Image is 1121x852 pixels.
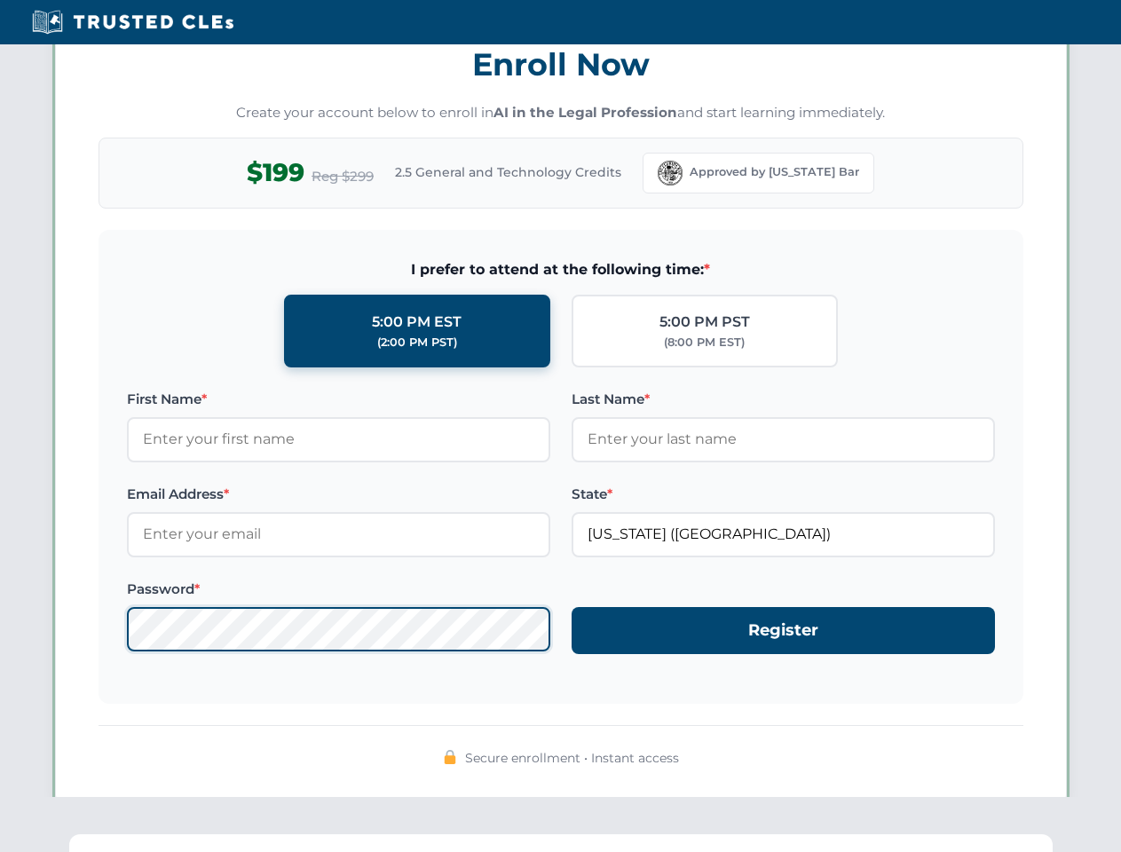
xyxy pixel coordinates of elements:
[658,161,683,185] img: Florida Bar
[659,311,750,334] div: 5:00 PM PST
[572,484,995,505] label: State
[312,166,374,187] span: Reg $299
[127,258,995,281] span: I prefer to attend at the following time:
[465,748,679,768] span: Secure enrollment • Instant access
[664,334,745,351] div: (8:00 PM EST)
[247,153,304,193] span: $199
[395,162,621,182] span: 2.5 General and Technology Credits
[572,417,995,461] input: Enter your last name
[99,36,1023,92] h3: Enroll Now
[443,750,457,764] img: 🔒
[127,389,550,410] label: First Name
[27,9,239,35] img: Trusted CLEs
[377,334,457,351] div: (2:00 PM PST)
[127,417,550,461] input: Enter your first name
[127,512,550,556] input: Enter your email
[127,579,550,600] label: Password
[372,311,462,334] div: 5:00 PM EST
[493,104,677,121] strong: AI in the Legal Profession
[127,484,550,505] label: Email Address
[572,512,995,556] input: Florida (FL)
[690,163,859,181] span: Approved by [US_STATE] Bar
[572,389,995,410] label: Last Name
[572,607,995,654] button: Register
[99,103,1023,123] p: Create your account below to enroll in and start learning immediately.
